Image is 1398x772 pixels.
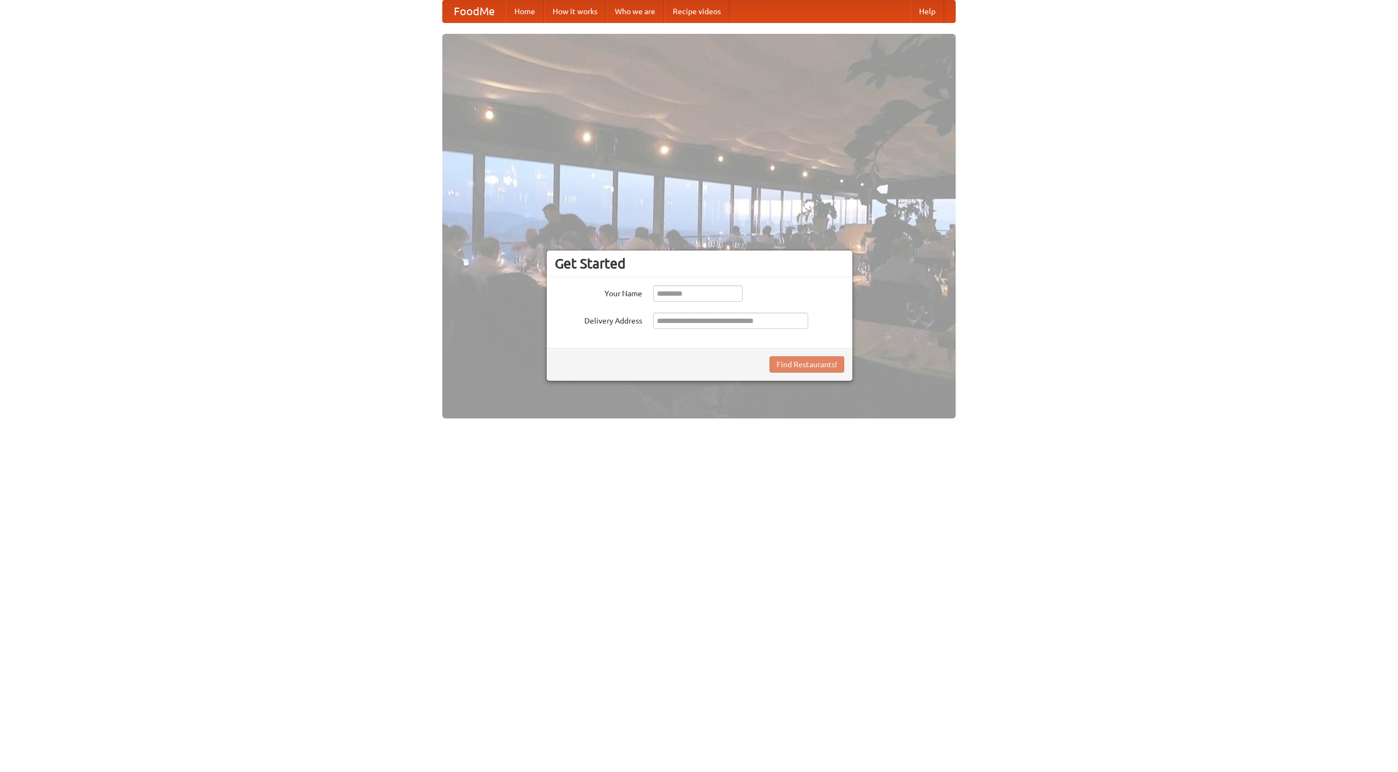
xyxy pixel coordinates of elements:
a: Who we are [606,1,664,22]
label: Delivery Address [555,313,642,326]
h3: Get Started [555,255,844,272]
a: Help [910,1,944,22]
label: Your Name [555,285,642,299]
button: Find Restaurants! [769,356,844,373]
a: Home [506,1,544,22]
a: How it works [544,1,606,22]
a: FoodMe [443,1,506,22]
a: Recipe videos [664,1,730,22]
